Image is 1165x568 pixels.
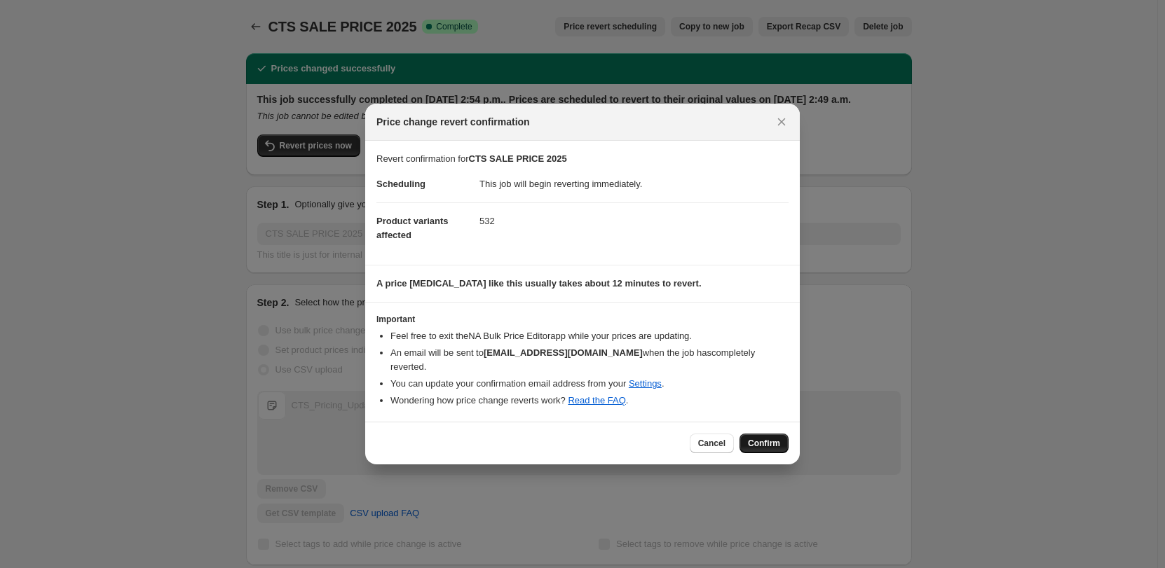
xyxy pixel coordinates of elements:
button: Close [772,112,791,132]
span: Scheduling [376,179,425,189]
li: Wondering how price change reverts work? . [390,394,789,408]
span: Confirm [748,438,780,449]
dd: This job will begin reverting immediately. [479,166,789,202]
button: Cancel [690,434,734,453]
b: CTS SALE PRICE 2025 [469,153,567,164]
span: Price change revert confirmation [376,115,530,129]
dd: 532 [479,202,789,240]
li: You can update your confirmation email address from your . [390,377,789,391]
a: Read the FAQ [568,395,625,406]
span: Cancel [698,438,725,449]
h3: Important [376,314,789,325]
a: Settings [629,378,662,389]
b: [EMAIL_ADDRESS][DOMAIN_NAME] [484,347,643,358]
button: Confirm [740,434,789,453]
p: Revert confirmation for [376,152,789,166]
span: Product variants affected [376,216,449,240]
b: A price [MEDICAL_DATA] like this usually takes about 12 minutes to revert. [376,278,702,289]
li: An email will be sent to when the job has completely reverted . [390,346,789,374]
li: Feel free to exit the NA Bulk Price Editor app while your prices are updating. [390,329,789,343]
